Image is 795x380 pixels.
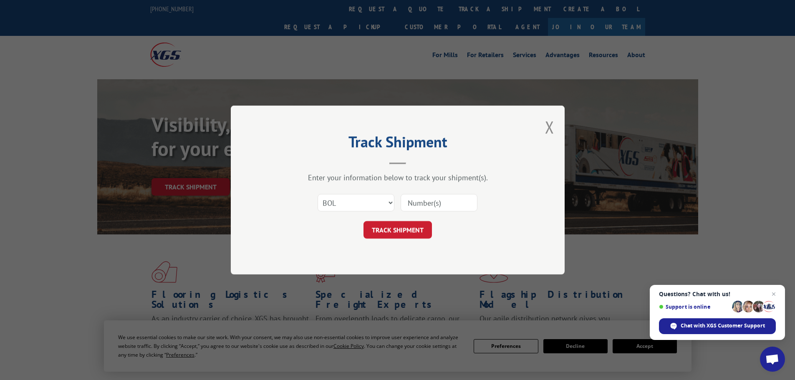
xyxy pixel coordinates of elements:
[273,136,523,152] h2: Track Shipment
[659,304,729,310] span: Support is online
[401,194,477,211] input: Number(s)
[659,291,776,297] span: Questions? Chat with us!
[273,173,523,182] div: Enter your information below to track your shipment(s).
[681,322,765,330] span: Chat with XGS Customer Support
[545,116,554,138] button: Close modal
[659,318,776,334] div: Chat with XGS Customer Support
[363,221,432,239] button: TRACK SHIPMENT
[760,347,785,372] div: Open chat
[769,289,779,299] span: Close chat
